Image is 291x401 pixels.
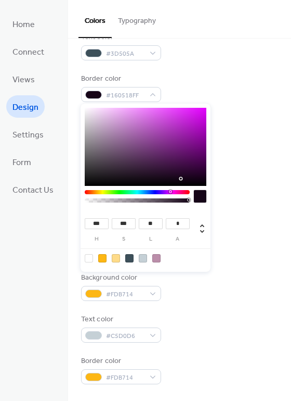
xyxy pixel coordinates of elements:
span: Home [12,17,35,33]
div: rgb(254, 219, 137) [112,254,120,262]
a: Home [6,12,41,35]
span: Views [12,72,35,88]
span: #FDB714 [106,372,144,383]
div: rgb(253, 183, 20) [98,254,107,262]
div: Border color [81,356,159,367]
span: #3D505A [106,48,144,59]
a: Form [6,151,37,173]
span: Design [12,99,38,116]
a: Design [6,95,45,118]
div: rgb(255, 255, 255) [85,254,93,262]
a: Connect [6,40,50,62]
label: h [85,236,109,242]
div: Text color [81,32,159,43]
span: Settings [12,127,44,143]
label: a [166,236,190,242]
div: Text color [81,314,159,325]
div: rgb(61, 80, 90) [125,254,134,262]
span: Connect [12,44,44,60]
span: Form [12,155,31,171]
a: Views [6,68,41,90]
div: rgb(187, 142, 170) [152,254,161,262]
a: Settings [6,123,50,145]
span: #160518FF [106,90,144,101]
span: Contact Us [12,182,54,198]
a: Contact Us [6,178,60,200]
span: #FDB714 [106,289,144,300]
label: s [112,236,136,242]
label: l [139,236,163,242]
span: #C5D0D6 [106,331,144,342]
div: Background color [81,272,159,283]
div: Border color [81,73,159,84]
div: rgb(197, 208, 214) [139,254,147,262]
